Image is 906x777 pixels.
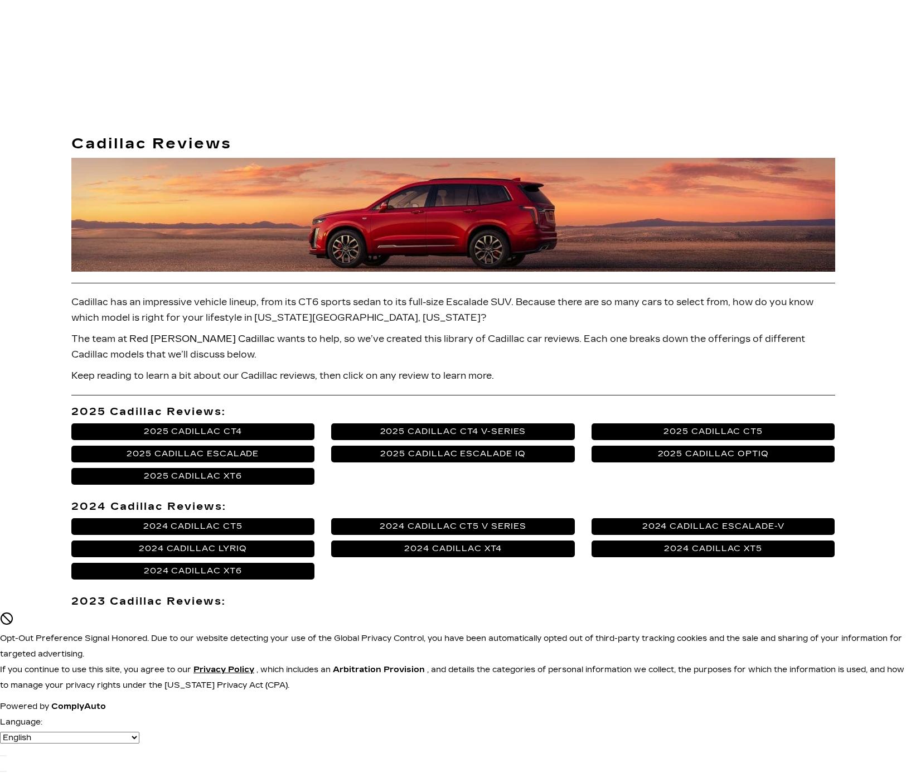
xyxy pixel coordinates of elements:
[331,540,575,557] a: 2024 Cadillac XT4
[71,596,835,607] h3: 2023 Cadillac Reviews:
[71,423,315,440] a: 2025 Cadillac CT4
[592,423,835,440] a: 2025 Cadillac CT5
[331,446,575,462] a: 2025 Cadillac Escalade IQ
[592,540,835,557] a: 2024 Cadillac XT5
[71,468,315,485] a: 2025 Cadillac XT6
[71,540,315,557] a: 2024 Cadillac LYRIQ
[331,518,575,535] a: 2024 Cadillac CT5 V Series
[71,501,835,513] h3: 2024 Cadillac Reviews:
[592,446,835,462] a: 2025 Cadillac OPTIQ
[129,334,275,344] a: Red [PERSON_NAME] Cadillac
[71,135,232,152] strong: Cadillac Reviews
[71,446,315,462] a: 2025 Cadillac Escalade
[71,295,835,326] p: Cadillac has an impressive vehicle lineup, from its CT6 sports sedan to its full-size Escalade SU...
[71,331,835,363] p: The team at wants to help, so we’ve created this library of Cadillac car reviews. Each one breaks...
[71,407,835,418] h3: 2025 Cadillac Reviews:
[333,665,425,674] strong: Arbitration Provision
[71,158,835,272] img: Cadillac Reviews
[193,665,256,674] a: Privacy Policy
[71,518,315,535] a: 2024 Cadillac CT5
[331,423,575,440] a: 2025 Cadillac CT4 V-Series
[592,518,835,535] a: 2024 Cadillac Escalade-V
[71,368,835,384] p: Keep reading to learn a bit about our Cadillac reviews, then click on any review to learn more.
[51,702,106,711] a: ComplyAuto
[71,563,315,580] a: 2024 Cadillac XT6
[193,665,254,674] u: Privacy Policy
